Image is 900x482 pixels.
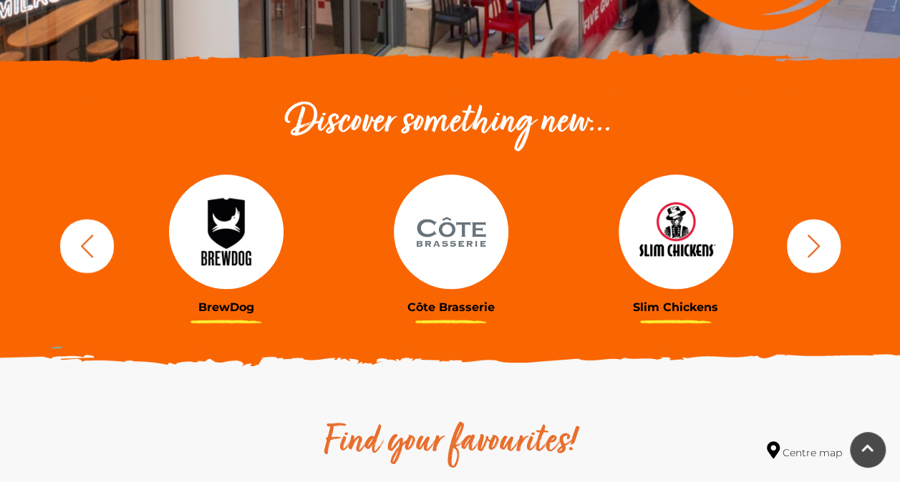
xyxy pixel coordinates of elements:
[767,441,842,461] a: Centre map
[53,100,848,146] h2: Discover something new...
[574,300,778,314] h3: Slim Chickens
[189,420,712,466] h2: Find your favourites!
[349,300,553,314] h3: Côte Brasserie
[125,300,328,314] h3: BrewDog
[125,174,328,314] a: BrewDog
[349,174,553,314] a: Côte Brasserie
[574,174,778,314] a: Slim Chickens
